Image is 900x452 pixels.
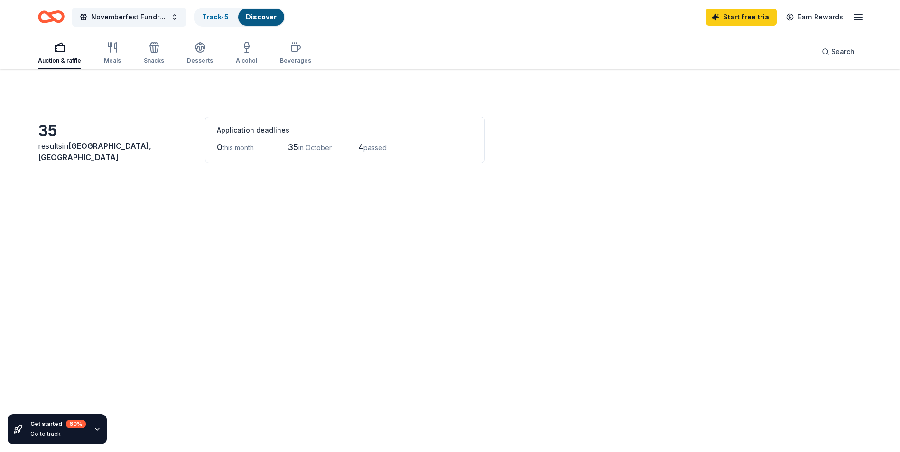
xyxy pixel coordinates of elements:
button: Snacks [144,38,164,69]
span: 4 [358,142,363,152]
div: Meals [104,57,121,64]
div: 60 % [66,420,86,428]
span: Novemberfest Fundraiser [91,11,167,23]
button: Search [814,42,862,61]
span: [GEOGRAPHIC_DATA], [GEOGRAPHIC_DATA] [38,141,151,162]
span: 0 [217,142,223,152]
a: Track· 5 [202,13,229,21]
div: Go to track [30,430,86,438]
span: Search [831,46,854,57]
div: Beverages [280,57,311,64]
button: Desserts [187,38,213,69]
div: Application deadlines [217,125,473,136]
span: 35 [288,142,298,152]
a: Home [38,6,65,28]
button: Beverages [280,38,311,69]
div: 35 [38,121,194,140]
div: Get started [30,420,86,428]
button: Meals [104,38,121,69]
span: this month [223,144,254,152]
div: results [38,140,194,163]
button: Auction & raffle [38,38,81,69]
span: passed [363,144,387,152]
span: in October [298,144,332,152]
div: Desserts [187,57,213,64]
span: in [38,141,151,162]
button: Alcohol [236,38,257,69]
button: Novemberfest Fundraiser [72,8,186,27]
button: Track· 5Discover [194,8,285,27]
a: Start free trial [706,9,777,26]
div: Alcohol [236,57,257,64]
a: Discover [246,13,277,21]
div: Auction & raffle [38,57,81,64]
a: Earn Rewards [780,9,849,26]
div: Snacks [144,57,164,64]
